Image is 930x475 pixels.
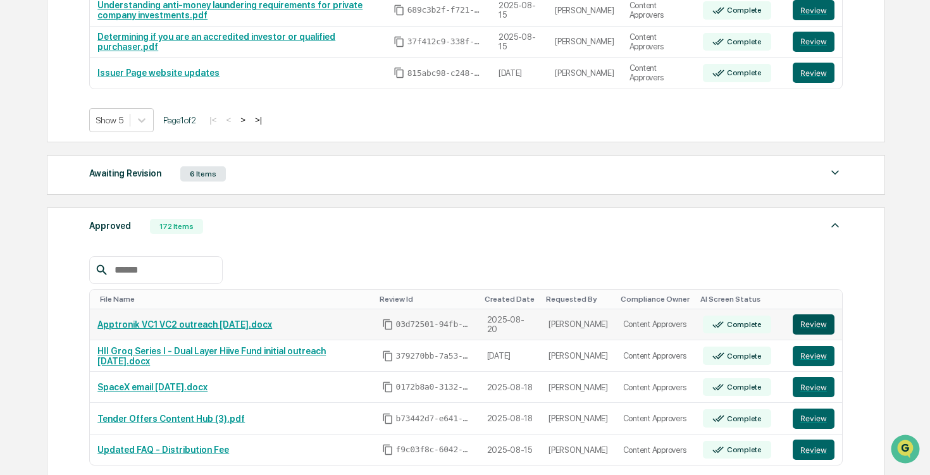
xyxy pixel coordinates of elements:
button: Review [793,314,834,335]
span: 37f412c9-338f-42cb-99a2-e0de738d2756 [407,37,483,47]
span: Copy Id [382,319,394,330]
a: 🔎Data Lookup [8,178,85,201]
div: We're available if you need us! [43,109,160,120]
a: Issuer Page website updates [97,68,220,78]
span: f9c03f8c-6042-496e-a3ec-67f7c49ba96e [396,445,472,455]
div: Complete [724,352,762,361]
td: Content Approvers [616,372,696,404]
span: Data Lookup [25,183,80,196]
td: Content Approvers [616,403,696,435]
span: Pylon [126,214,153,224]
span: 03d72501-94fb-40b4-9e4d-014860f87288 [396,319,472,330]
td: 2025-08-15 [480,435,542,466]
span: Copy Id [382,350,394,362]
td: [PERSON_NAME] [547,58,622,89]
td: Content Approvers [616,340,696,372]
td: 2025-08-20 [480,309,542,341]
div: Toggle SortBy [621,295,691,304]
span: b73442d7-e641-4851-8d6e-dc565f8ffc0a [396,414,472,424]
span: 0172b8a0-3132-4615-a7bb-0e7985e24e9d [396,382,472,392]
td: [DATE] [480,340,542,372]
div: Complete [724,6,762,15]
div: Start new chat [43,97,208,109]
span: Preclearance [25,159,82,172]
a: Review [793,346,834,366]
iframe: Open customer support [890,433,924,467]
img: caret [828,218,843,233]
div: Complete [724,68,762,77]
button: Review [793,32,834,52]
a: HII Groq Series I - Dual Layer Hiive Fund initial outreach [DATE].docx [97,346,326,366]
div: 🖐️ [13,161,23,171]
a: Determining if you are an accredited investor or qualified purchaser.pdf [97,32,335,52]
td: [DATE] [491,58,547,89]
button: Review [793,63,834,83]
div: Complete [724,414,762,423]
a: Powered byPylon [89,214,153,224]
div: Toggle SortBy [700,295,779,304]
span: 815abc98-c248-4f62-a147-d06131b3a24d [407,68,483,78]
input: Clear [33,58,209,71]
td: Content Approvers [622,27,696,58]
span: Copy Id [394,67,405,78]
a: 🖐️Preclearance [8,154,87,177]
button: Review [793,377,834,397]
div: Toggle SortBy [546,295,611,304]
a: SpaceX email [DATE].docx [97,382,208,392]
a: Updated FAQ - Distribution Fee [97,445,229,455]
div: 6 Items [180,166,226,182]
td: [PERSON_NAME] [547,27,622,58]
button: > [237,114,249,125]
img: 1746055101610-c473b297-6a78-478c-a979-82029cc54cd1 [13,97,35,120]
div: Awaiting Revision [89,165,161,182]
div: 🔎 [13,185,23,195]
a: 🗄️Attestations [87,154,162,177]
td: [PERSON_NAME] [541,309,616,341]
button: |< [206,114,220,125]
td: 2025-08-18 [480,403,542,435]
td: [PERSON_NAME] [541,372,616,404]
div: 🗄️ [92,161,102,171]
td: [PERSON_NAME] [541,403,616,435]
span: 689c3b2f-f721-43d9-acbb-87360bc1cb55 [407,5,483,15]
div: Complete [724,383,762,392]
button: Review [793,409,834,429]
span: Copy Id [382,444,394,455]
td: 2025-08-15 [491,27,547,58]
td: 2025-08-18 [480,372,542,404]
button: < [222,114,235,125]
div: Toggle SortBy [795,295,837,304]
span: Copy Id [394,4,405,16]
td: Content Approvers [616,309,696,341]
button: >| [251,114,266,125]
p: How can we help? [13,27,230,47]
a: Apptronik VC1 VC2 outreach [DATE].docx [97,319,272,330]
img: caret [828,165,843,180]
a: Tender Offers Content Hub (3).pdf [97,414,245,424]
div: Toggle SortBy [380,295,474,304]
td: Content Approvers [616,435,696,466]
div: Toggle SortBy [485,295,536,304]
span: Copy Id [382,413,394,424]
button: Review [793,440,834,460]
span: Copy Id [394,36,405,47]
div: Complete [724,37,762,46]
span: Copy Id [382,381,394,393]
div: Complete [724,445,762,454]
span: Attestations [104,159,157,172]
span: Page 1 of 2 [163,115,196,125]
div: Complete [724,320,762,329]
div: Toggle SortBy [100,295,369,304]
div: Approved [89,218,131,234]
div: 172 Items [150,219,203,234]
span: 379270bb-7a53-48f3-b3c9-f450ac370f51 [396,351,472,361]
td: [PERSON_NAME] [541,340,616,372]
